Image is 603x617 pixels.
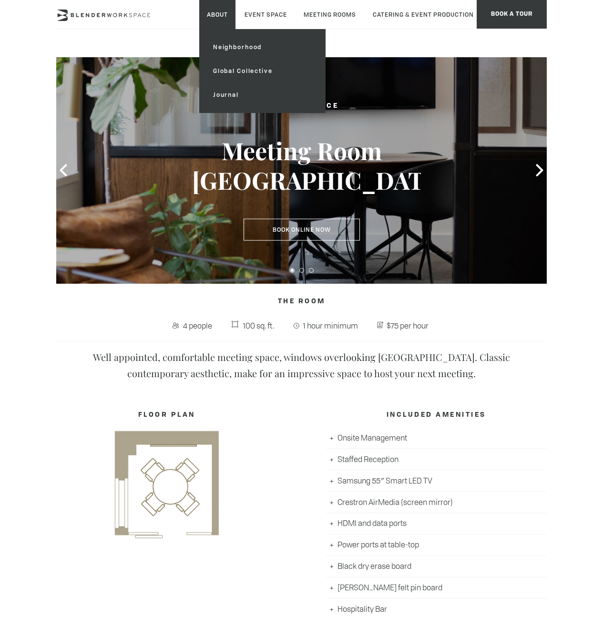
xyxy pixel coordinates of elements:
[244,219,360,241] a: Book Online Now
[205,59,319,83] a: Global Collective
[192,136,411,195] h3: Meeting Room [GEOGRAPHIC_DATA]
[56,427,277,542] img: MR_A.png
[326,492,547,513] li: Crestron AirMedia (screen mirror)
[326,449,547,470] li: Staffed Reception
[56,406,277,424] h4: FLOOR PLAN
[326,406,547,424] h4: INCLUDED AMENITIES
[385,318,431,333] span: $75 per hour
[181,318,215,333] span: 4 people
[192,100,411,112] h2: Meeting Space
[326,513,547,535] li: HDMI and data ports
[205,83,319,107] a: Journal
[326,577,547,599] li: [PERSON_NAME] felt pin board
[205,35,319,59] a: Neighborhood
[56,292,547,310] h4: The Room
[326,470,547,492] li: Samsung 55″ Smart LED TV
[63,349,540,381] p: Well appointed, comfortable meeting space, windows overlooking [GEOGRAPHIC_DATA]. Classic contemp...
[326,427,547,449] li: Onsite Management
[241,318,276,333] span: 100 sq. ft.
[326,535,547,556] li: Power ports at table-top
[326,556,547,577] li: Black dry erase board
[301,318,360,333] span: 1 hour minimum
